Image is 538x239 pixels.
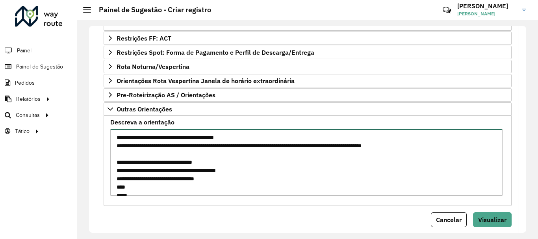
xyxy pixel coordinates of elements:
span: Pedidos [15,79,35,87]
span: Tático [15,127,30,135]
span: Restrições FF: ACT [117,35,171,41]
span: Pre-Roteirização AS / Orientações [117,92,215,98]
span: Cancelar [436,216,462,224]
span: Orientações Rota Vespertina Janela de horário extraordinária [117,78,295,84]
label: Descreva a orientação [110,117,174,127]
span: Painel [17,46,32,55]
div: Outras Orientações [104,116,512,206]
span: Rota Noturna/Vespertina [117,63,189,70]
h2: Painel de Sugestão - Criar registro [91,6,211,14]
a: Outras Orientações [104,102,512,116]
button: Cancelar [431,212,467,227]
a: Restrições FF: ACT [104,31,512,45]
span: Relatórios [16,95,41,103]
span: [PERSON_NAME] [457,10,516,17]
a: Contato Rápido [438,2,455,19]
span: Painel de Sugestão [16,63,63,71]
button: Visualizar [473,212,512,227]
span: Visualizar [478,216,506,224]
span: Restrições Spot: Forma de Pagamento e Perfil de Descarga/Entrega [117,49,314,56]
a: Restrições Spot: Forma de Pagamento e Perfil de Descarga/Entrega [104,46,512,59]
a: Pre-Roteirização AS / Orientações [104,88,512,102]
span: Outras Orientações [117,106,172,112]
span: Consultas [16,111,40,119]
h3: [PERSON_NAME] [457,2,516,10]
a: Orientações Rota Vespertina Janela de horário extraordinária [104,74,512,87]
a: Rota Noturna/Vespertina [104,60,512,73]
